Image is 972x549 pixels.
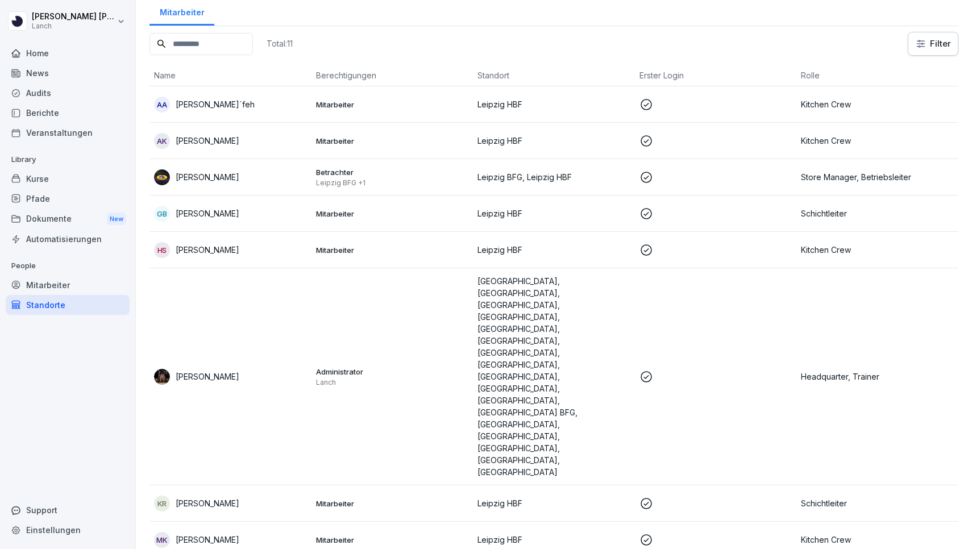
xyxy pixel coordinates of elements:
[477,497,630,509] p: Leipzig HBF
[107,213,126,226] div: New
[6,229,130,249] a: Automatisierungen
[154,97,170,113] div: AA
[477,135,630,147] p: Leipzig HBF
[176,244,239,256] p: [PERSON_NAME]
[6,275,130,295] a: Mitarbeiter
[801,244,954,256] p: Kitchen Crew
[316,535,469,545] p: Mitarbeiter
[176,98,255,110] p: [PERSON_NAME]´feh
[154,369,170,385] img: gq6jiwkat9wmwctfmwqffveh.png
[801,497,954,509] p: Schichtleiter
[6,295,130,315] a: Standorte
[6,43,130,63] a: Home
[6,169,130,189] a: Kurse
[6,123,130,143] a: Veranstaltungen
[316,136,469,146] p: Mitarbeiter
[908,32,958,55] button: Filter
[477,275,630,478] p: [GEOGRAPHIC_DATA], [GEOGRAPHIC_DATA], [GEOGRAPHIC_DATA], [GEOGRAPHIC_DATA], [GEOGRAPHIC_DATA], [G...
[32,12,115,22] p: [PERSON_NAME] [PERSON_NAME]
[176,207,239,219] p: [PERSON_NAME]
[6,63,130,83] a: News
[635,65,797,86] th: Erster Login
[796,65,958,86] th: Rolle
[477,171,630,183] p: Leipzig BFG, Leipzig HBF
[6,257,130,275] p: People
[154,133,170,149] div: AK
[316,378,469,387] p: Lanch
[176,497,239,509] p: [PERSON_NAME]
[316,498,469,509] p: Mitarbeiter
[154,169,170,185] img: g4w5x5mlkjus3ukx1xap2hc0.png
[176,135,239,147] p: [PERSON_NAME]
[154,206,170,222] div: GB
[316,245,469,255] p: Mitarbeiter
[477,207,630,219] p: Leipzig HBF
[6,520,130,540] a: Einstellungen
[6,500,130,520] div: Support
[6,209,130,230] div: Dokumente
[267,38,293,49] p: Total: 11
[801,534,954,546] p: Kitchen Crew
[6,83,130,103] a: Audits
[801,135,954,147] p: Kitchen Crew
[316,367,469,377] p: Administrator
[6,103,130,123] a: Berichte
[316,99,469,110] p: Mitarbeiter
[801,371,954,382] p: Headquarter, Trainer
[316,178,469,188] p: Leipzig BFG +1
[176,171,239,183] p: [PERSON_NAME]
[316,209,469,219] p: Mitarbeiter
[154,496,170,511] div: KR
[477,98,630,110] p: Leipzig HBF
[477,244,630,256] p: Leipzig HBF
[6,189,130,209] a: Pfade
[801,171,954,183] p: Store Manager, Betriebsleiter
[311,65,473,86] th: Berechtigungen
[316,167,469,177] p: Betrachter
[6,151,130,169] p: Library
[32,22,115,30] p: Lanch
[154,532,170,548] div: MK
[915,38,951,49] div: Filter
[477,534,630,546] p: Leipzig HBF
[176,534,239,546] p: [PERSON_NAME]
[176,371,239,382] p: [PERSON_NAME]
[473,65,635,86] th: Standort
[6,209,130,230] a: DokumenteNew
[149,65,311,86] th: Name
[801,207,954,219] p: Schichtleiter
[801,98,954,110] p: Kitchen Crew
[154,242,170,258] div: HS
